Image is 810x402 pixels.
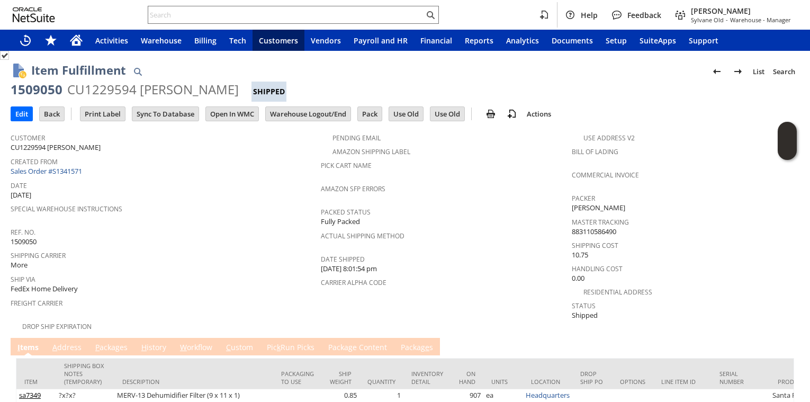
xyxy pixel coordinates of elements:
span: More [11,260,28,270]
a: Financial [414,30,458,51]
img: Previous [710,65,723,78]
a: Billing [188,30,223,51]
input: Use Old [389,107,423,121]
div: Quantity [367,378,395,386]
a: Recent Records [13,30,38,51]
a: Pending Email [332,133,381,142]
a: Payroll and HR [347,30,414,51]
svg: logo [13,7,55,22]
a: Residential Address [583,288,652,297]
span: Shipped [572,310,598,320]
input: Back [40,107,64,121]
span: 883110586490 [572,227,616,237]
span: [DATE] [11,190,31,200]
span: Reports [465,35,493,46]
a: Custom [223,342,256,354]
span: P [95,342,100,352]
span: Feedback [627,10,661,20]
input: Edit [11,107,32,121]
span: Fully Packed [321,217,360,227]
h1: Item Fulfillment [31,61,126,79]
div: Location [531,378,564,386]
div: Line Item ID [661,378,704,386]
a: Packer [572,194,595,203]
span: Documents [552,35,593,46]
span: Warehouse - Manager [730,16,791,24]
a: Actions [523,109,555,119]
span: e [425,342,429,352]
a: Packages [398,342,436,354]
svg: Search [424,8,437,21]
a: Handling Cost [572,264,623,273]
a: Master Tracking [572,218,629,227]
a: PickRun Picks [264,342,317,354]
span: Sylvane Old [691,16,724,24]
a: Setup [599,30,633,51]
div: Serial Number [719,370,762,386]
span: Billing [194,35,217,46]
img: Next [732,65,744,78]
a: Amazon SFP Errors [321,184,385,193]
div: Product [778,378,808,386]
span: 1509050 [11,237,37,247]
div: CU1229594 [PERSON_NAME] [67,81,239,98]
a: Use Address V2 [583,133,635,142]
a: Actual Shipping Method [321,231,404,240]
a: Pick Cart Name [321,161,372,170]
span: Tech [229,35,246,46]
div: On Hand [459,370,475,386]
a: Ref. No. [11,228,35,237]
a: Special Warehouse Instructions [11,204,122,213]
img: print.svg [484,108,497,120]
a: Ship Via [11,275,35,284]
a: History [139,342,169,354]
span: [DATE] 8:01:54 pm [321,264,377,274]
a: Amazon Shipping Label [332,147,410,156]
div: Ship Weight [330,370,352,386]
span: k [277,342,281,352]
input: Search [148,8,424,21]
a: List [749,63,769,80]
span: [PERSON_NAME] [691,6,791,16]
div: Shipped [251,82,286,102]
span: Financial [420,35,452,46]
a: Vendors [304,30,347,51]
div: Inventory Detail [411,370,443,386]
div: Shortcuts [38,30,64,51]
input: Sync To Database [132,107,199,121]
div: Units [491,378,515,386]
span: Warehouse [141,35,182,46]
input: Warehouse Logout/End [266,107,350,121]
a: Packed Status [321,208,371,217]
div: Drop Ship PO [580,370,604,386]
span: Payroll and HR [354,35,408,46]
a: Date [11,181,27,190]
img: add-record.svg [506,108,518,120]
span: 10.75 [572,250,588,260]
a: Date Shipped [321,255,365,264]
span: Oracle Guided Learning Widget. To move around, please hold and drag [778,141,797,160]
a: Warehouse [134,30,188,51]
input: Pack [358,107,382,121]
div: Item [24,378,48,386]
span: Setup [606,35,627,46]
a: Unrolled view on [780,340,793,353]
a: Activities [89,30,134,51]
a: Package Content [326,342,390,354]
span: SuiteApps [640,35,676,46]
a: SuiteApps [633,30,682,51]
span: Activities [95,35,128,46]
span: Help [581,10,598,20]
span: Customers [259,35,298,46]
span: Vendors [311,35,341,46]
span: A [52,342,57,352]
a: Home [64,30,89,51]
span: H [141,342,147,352]
a: Packages [93,342,130,354]
a: Drop Ship Expiration [22,322,92,331]
span: W [180,342,187,352]
a: Shipping Cost [572,241,618,250]
a: Tech [223,30,253,51]
a: Customers [253,30,304,51]
input: Print Label [80,107,125,121]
